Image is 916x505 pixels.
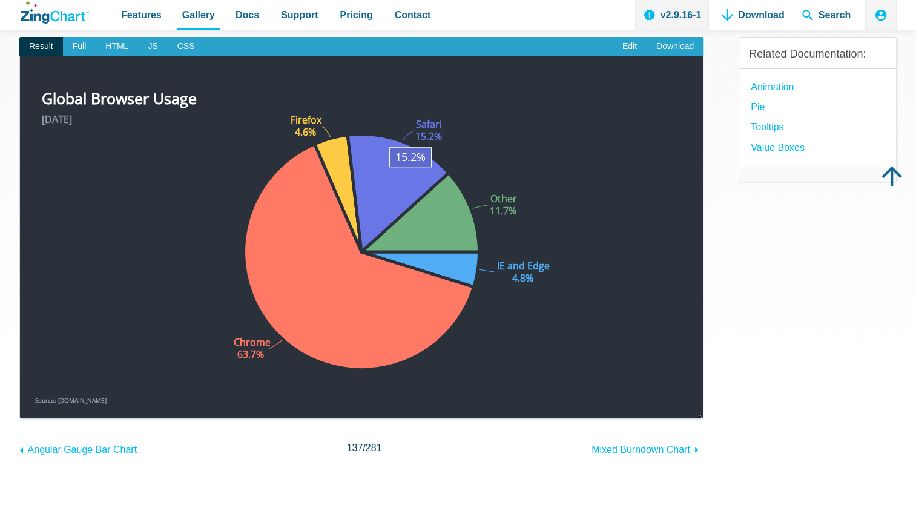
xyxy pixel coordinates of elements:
span: Support [281,7,318,23]
span: / [347,440,382,456]
a: Download [647,37,703,56]
span: Result [19,37,63,56]
a: Value Boxes [751,139,805,156]
a: ZingChart Logo. Click to return to the homepage [21,1,89,24]
span: Gallery [182,7,215,23]
span: Angular Gauge Bar Chart [28,444,137,455]
a: Angular Gauge Bar Chart [19,438,137,458]
a: Animation [751,79,794,95]
span: 137 [347,443,363,453]
a: Edit [613,37,647,56]
span: Mixed Burndown Chart [591,444,690,455]
div: ​ [19,56,703,418]
span: 281 [366,443,382,453]
a: Pie [751,99,765,115]
a: Tooltips [751,119,783,135]
span: Contact [395,7,431,23]
span: Docs [236,7,259,23]
span: CSS [168,37,205,56]
span: Features [121,7,162,23]
a: Mixed Burndown Chart [591,438,703,458]
span: HTML [96,37,138,56]
h3: Related Documentation: [749,47,886,61]
span: Full [63,37,96,56]
span: Pricing [340,7,372,23]
span: JS [138,37,167,56]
